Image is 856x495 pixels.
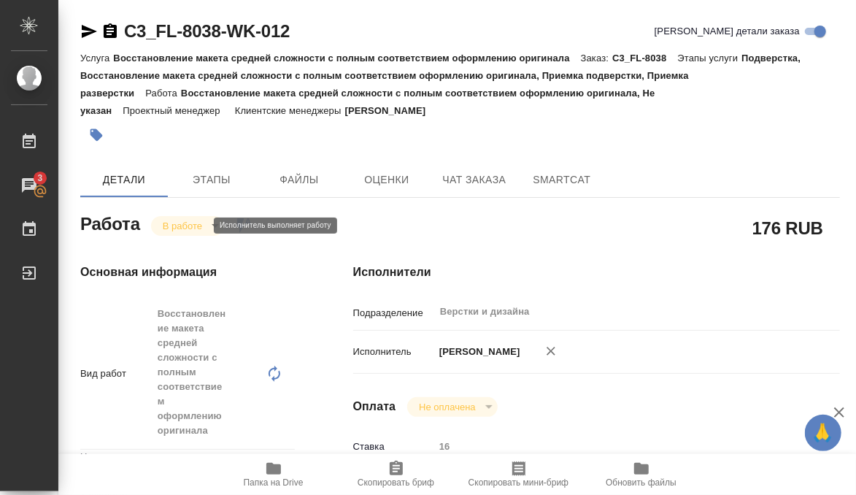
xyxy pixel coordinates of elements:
p: Ставка [353,440,434,454]
button: Не оплачена [414,401,479,413]
button: Скопировать ссылку для ЯМессенджера [80,23,98,40]
div: В работе [407,397,497,417]
span: SmartCat [527,171,597,189]
p: [PERSON_NAME] [345,105,437,116]
span: [PERSON_NAME] детали заказа [655,24,800,39]
h2: 176 RUB [752,215,823,240]
button: Скопировать мини-бриф [458,454,580,495]
div: В работе [151,216,224,236]
span: Чат заказа [439,171,509,189]
p: C3_FL-8038 [612,53,677,64]
span: Файлы [264,171,334,189]
span: Этапы [177,171,247,189]
button: Скопировать бриф [335,454,458,495]
p: Восстановление макета средней сложности с полным соответствием оформлению оригинала, Не указан [80,88,655,116]
p: Подразделение [353,306,434,321]
span: Папка на Drive [244,477,304,488]
button: 🙏 [805,415,841,451]
span: 3 [28,171,51,185]
p: Услуга [80,53,113,64]
button: В работе [158,220,207,232]
p: Проектный менеджер [123,105,223,116]
span: Оценки [352,171,422,189]
span: Детали [89,171,159,189]
p: Вид работ [80,367,152,381]
span: Скопировать бриф [358,477,434,488]
span: 🙏 [811,418,836,448]
p: Восстановление макета средней сложности с полным соответствием оформлению оригинала [113,53,580,64]
button: Удалить исполнителя [535,335,567,367]
p: Клиентские менеджеры [235,105,345,116]
p: Исполнитель [353,345,434,359]
button: Обновить файлы [580,454,703,495]
a: C3_FL-8038-WK-012 [124,21,290,41]
button: Добавить тэг [80,119,112,151]
p: Направление перевода [80,450,152,479]
button: Скопировать ссылку [101,23,119,40]
h4: Оплата [353,398,396,415]
h2: Работа [80,210,140,236]
span: Обновить файлы [606,477,676,488]
p: [PERSON_NAME] [434,345,520,359]
p: Подверстка, Восстановление макета средней сложности с полным соответствием оформлению оригинала, ... [80,53,801,99]
p: Заказ: [581,53,612,64]
h4: Исполнители [353,264,840,281]
a: 3 [4,167,55,204]
p: Этапы услуги [678,53,742,64]
span: Скопировать мини-бриф [469,477,568,488]
input: Пустое поле [434,436,799,457]
p: Работа [145,88,181,99]
button: Папка на Drive [212,454,335,495]
h4: Основная информация [80,264,295,281]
